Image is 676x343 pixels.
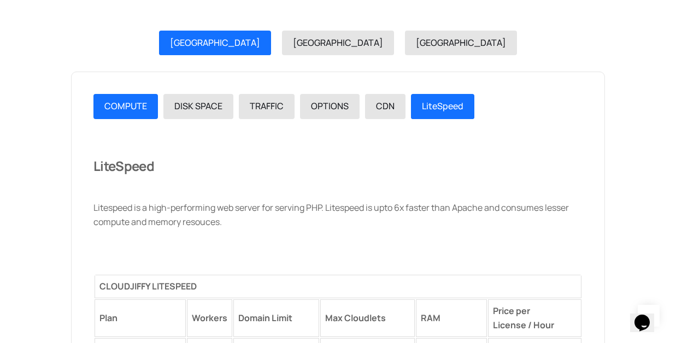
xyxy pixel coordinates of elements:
[488,299,581,337] td: Price per License / Hour
[293,37,383,49] span: [GEOGRAPHIC_DATA]
[311,100,349,112] span: OPTIONS
[416,37,506,49] span: [GEOGRAPHIC_DATA]
[93,201,583,229] p: Litespeed is a high-performing web server for serving PHP. Litespeed is upto 6x faster than Apach...
[233,299,319,337] td: Domain Limit
[376,100,395,112] span: CDN
[320,299,414,337] td: Max Cloudlets
[93,157,154,175] span: LiteSpeed
[187,299,232,337] td: Workers
[174,100,222,112] span: DISK SPACE
[250,100,284,112] span: TRAFFIC
[104,100,147,112] span: COMPUTE
[95,275,581,299] th: CLOUDJIFFY LITESPEED
[630,299,665,332] iframe: chat widget
[95,299,186,337] td: Plan
[416,299,487,337] td: RAM
[170,37,260,49] span: [GEOGRAPHIC_DATA]
[422,100,463,112] span: LiteSpeed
